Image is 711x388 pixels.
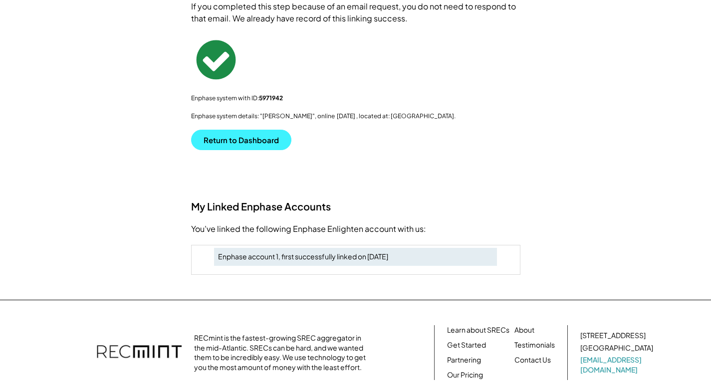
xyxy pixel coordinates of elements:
[259,94,283,102] strong: 5971942
[191,94,520,102] div: Enphase system with ID:
[447,340,486,350] a: Get Started
[191,200,520,213] h3: My Linked Enphase Accounts
[194,333,371,372] div: RECmint is the fastest-growing SREC aggregator in the mid-Atlantic. SRECs can be hard, and we wan...
[191,130,291,150] button: Return to Dashboard
[191,0,520,24] div: If you completed this step because of an email request, you do not need to respond to that email....
[580,331,646,341] div: [STREET_ADDRESS]
[514,355,551,365] a: Contact Us
[580,343,653,353] div: [GEOGRAPHIC_DATA]
[447,355,481,365] a: Partnering
[97,335,182,370] img: recmint-logotype%403x.png
[580,355,655,375] a: [EMAIL_ADDRESS][DOMAIN_NAME]
[447,325,509,335] a: Learn about SRECs
[218,252,493,262] div: Enphase account 1, first successfully linked on [DATE]
[514,340,555,350] a: Testimonials
[191,223,520,235] div: You've linked the following Enphase Enlighten account with us:
[191,112,520,120] div: Enphase system details: "[PERSON_NAME]", online [DATE] , located at: [GEOGRAPHIC_DATA].
[514,325,534,335] a: About
[447,370,483,380] a: Our Pricing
